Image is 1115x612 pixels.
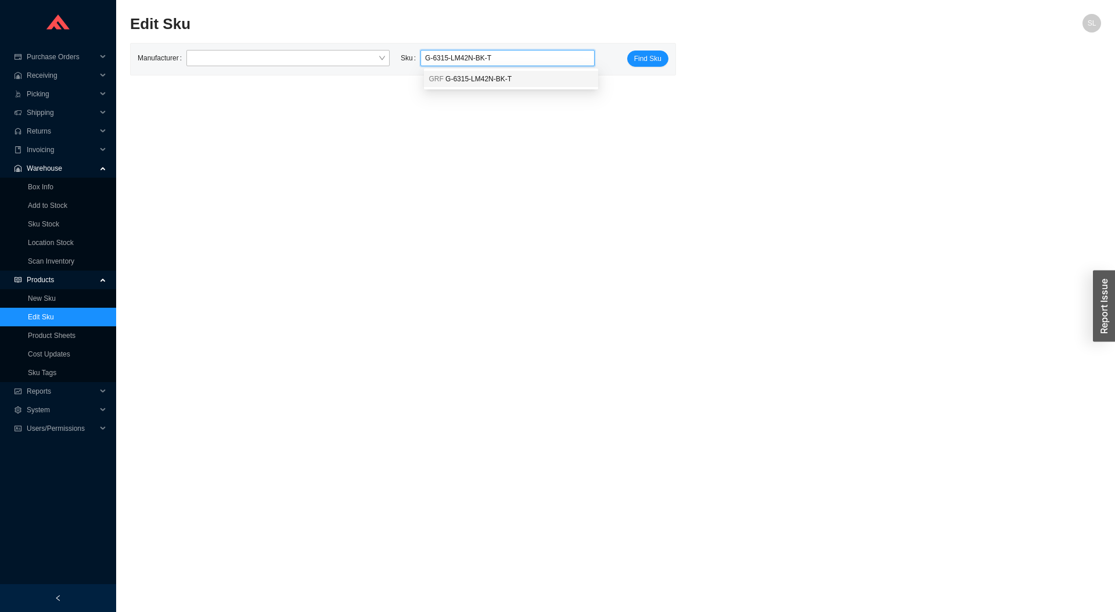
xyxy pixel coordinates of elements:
[28,201,67,210] a: Add to Stock
[28,220,59,228] a: Sku Stock
[28,332,75,340] a: Product Sheets
[28,183,53,191] a: Box Info
[28,239,74,247] a: Location Stock
[27,419,96,438] span: Users/Permissions
[27,66,96,85] span: Receiving
[27,159,96,178] span: Warehouse
[27,401,96,419] span: System
[429,75,443,83] span: GRF
[445,75,512,83] span: G-6315-LM42N-BK-T
[1088,14,1096,33] span: SL
[27,382,96,401] span: Reports
[27,122,96,141] span: Returns
[634,53,661,64] span: Find Sku
[27,103,96,122] span: Shipping
[14,276,22,283] span: read
[14,406,22,413] span: setting
[28,369,56,377] a: Sku Tags
[14,425,22,432] span: idcard
[14,146,22,153] span: book
[14,53,22,60] span: credit-card
[627,51,668,67] button: Find Sku
[27,48,96,66] span: Purchase Orders
[27,85,96,103] span: Picking
[138,50,186,66] label: Manufacturer
[27,141,96,159] span: Invoicing
[14,388,22,395] span: fund
[401,50,420,66] label: Sku
[14,128,22,135] span: customer-service
[28,313,54,321] a: Edit Sku
[130,14,858,34] h2: Edit Sku
[28,257,74,265] a: Scan Inventory
[27,271,96,289] span: Products
[28,294,56,303] a: New Sku
[28,350,70,358] a: Cost Updates
[55,595,62,602] span: left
